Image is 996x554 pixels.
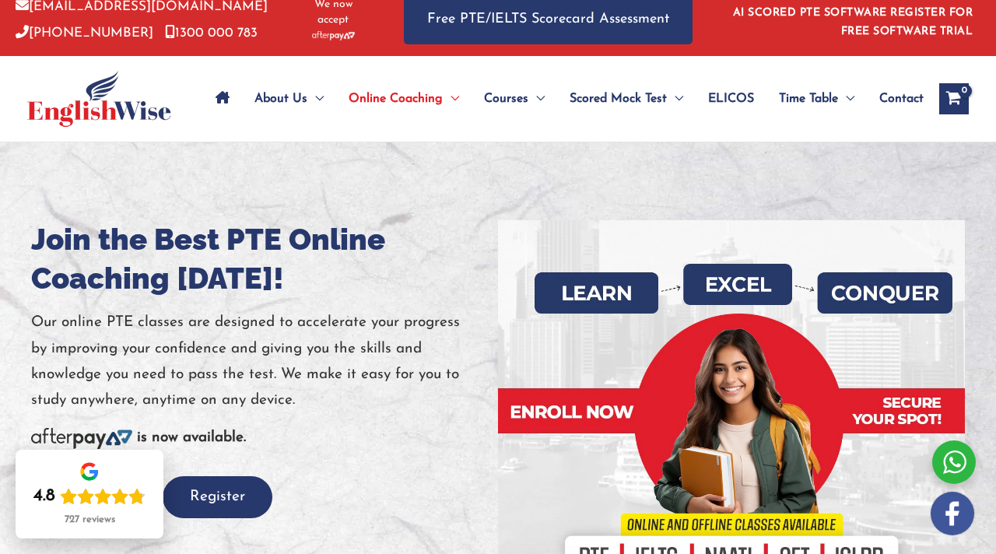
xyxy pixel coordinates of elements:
[242,72,336,126] a: About UsMenu Toggle
[312,31,355,40] img: Afterpay-Logo
[203,72,924,126] nav: Site Navigation: Main Menu
[696,72,766,126] a: ELICOS
[33,486,55,507] div: 4.8
[137,430,246,445] b: is now available.
[443,72,459,126] span: Menu Toggle
[779,72,838,126] span: Time Table
[307,72,324,126] span: Menu Toggle
[163,476,272,519] button: Register
[163,489,272,504] a: Register
[484,72,528,126] span: Courses
[939,83,969,114] a: View Shopping Cart, empty
[33,486,146,507] div: Rating: 4.8 out of 5
[254,72,307,126] span: About Us
[336,72,472,126] a: Online CoachingMenu Toggle
[16,26,153,40] a: [PHONE_NUMBER]
[528,72,545,126] span: Menu Toggle
[766,72,867,126] a: Time TableMenu Toggle
[667,72,683,126] span: Menu Toggle
[65,514,115,526] div: 727 reviews
[931,492,974,535] img: white-facebook.png
[31,310,498,413] p: Our online PTE classes are designed to accelerate your progress by improving your confidence and ...
[879,72,924,126] span: Contact
[867,72,924,126] a: Contact
[165,26,258,40] a: 1300 000 783
[27,71,171,127] img: cropped-ew-logo
[557,72,696,126] a: Scored Mock TestMenu Toggle
[708,72,754,126] span: ELICOS
[733,7,973,37] a: AI SCORED PTE SOFTWARE REGISTER FOR FREE SOFTWARE TRIAL
[31,428,132,449] img: Afterpay-Logo
[838,72,854,126] span: Menu Toggle
[31,220,498,298] h1: Join the Best PTE Online Coaching [DATE]!
[570,72,667,126] span: Scored Mock Test
[472,72,557,126] a: CoursesMenu Toggle
[349,72,443,126] span: Online Coaching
